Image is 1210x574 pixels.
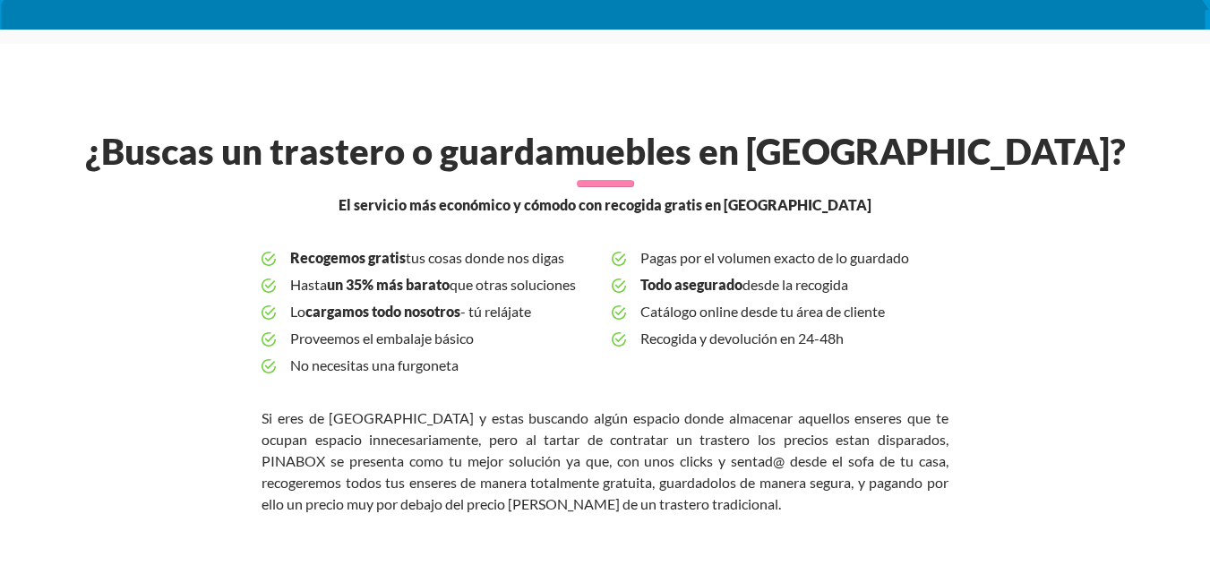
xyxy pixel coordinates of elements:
span: El servicio más económico y cómodo con recogida gratis en [GEOGRAPHIC_DATA] [339,194,871,216]
span: Pagas por el volumen exacto de lo guardado [640,244,948,271]
span: No necesitas una furgoneta [290,352,597,379]
b: un 35% más barato [327,276,450,293]
span: Recogida y devolución en 24-48h [640,325,948,352]
span: Proveemos el embalaje básico [290,325,597,352]
span: Hasta que otras soluciones [290,271,597,298]
b: Recogemos gratis [290,249,406,266]
span: desde la recogida [640,271,948,298]
span: tus cosas donde nos digas [290,244,597,271]
h2: ¿Buscas un trastero o guardamuebles en [GEOGRAPHIC_DATA]? [75,130,1136,173]
p: Si eres de [GEOGRAPHIC_DATA] y estas buscando algún espacio donde almacenar aquellos enseres que ... [262,407,948,515]
span: Catálogo online desde tu área de cliente [640,298,948,325]
b: cargamos todo nosotros [305,303,460,320]
b: Todo asegurado [640,276,742,293]
iframe: Chat Widget [888,345,1210,574]
div: Widget de chat [888,345,1210,574]
span: Lo - tú relájate [290,298,597,325]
